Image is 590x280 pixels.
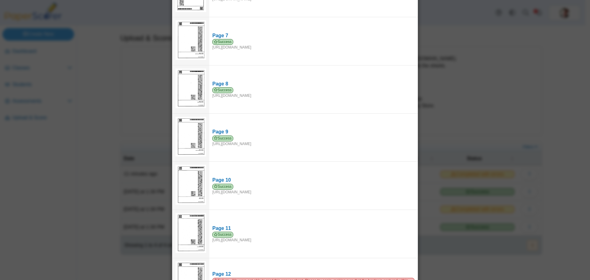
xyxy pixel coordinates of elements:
[209,29,418,53] a: Page 7 Success [URL][DOMAIN_NAME]
[212,39,415,50] div: [URL][DOMAIN_NAME]
[175,20,206,60] img: 3124451_AUGUST_29_2025T18_1_24_919000000.jpeg
[212,184,233,190] span: Success
[175,213,206,253] img: 3124462_AUGUST_29_2025T18_2_51_210000000.jpeg
[212,177,415,183] div: Page 10
[212,232,233,238] span: Success
[212,87,233,93] span: Success
[212,81,415,87] div: Page 8
[175,69,206,108] img: 3124467_AUGUST_29_2025T18_1_29_238000000.jpeg
[212,128,415,135] div: Page 9
[212,32,415,39] div: Page 7
[212,87,415,98] div: [URL][DOMAIN_NAME]
[212,184,415,195] div: [URL][DOMAIN_NAME]
[209,125,418,149] a: Page 9 Success [URL][DOMAIN_NAME]
[175,117,206,156] img: 3124445_AUGUST_29_2025T18_2_52_6000000.jpeg
[209,222,418,246] a: Page 11 Success [URL][DOMAIN_NAME]
[212,136,233,141] span: Success
[175,165,206,204] img: 3124460_AUGUST_29_2025T18_2_49_425000000.jpeg
[212,225,415,232] div: Page 11
[212,232,415,243] div: [URL][DOMAIN_NAME]
[209,77,418,101] a: Page 8 Success [URL][DOMAIN_NAME]
[212,136,415,147] div: [URL][DOMAIN_NAME]
[212,39,233,45] span: Success
[209,174,418,198] a: Page 10 Success [URL][DOMAIN_NAME]
[212,271,415,278] div: Page 12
